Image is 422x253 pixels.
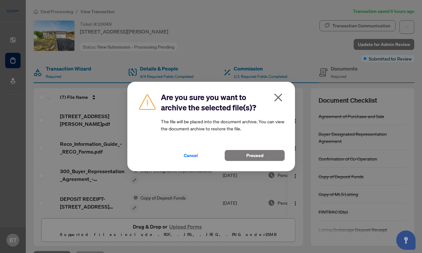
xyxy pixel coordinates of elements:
button: Open asap [396,230,416,250]
span: close [273,92,283,103]
button: Cancel [161,150,221,161]
span: Cancel [184,150,198,161]
article: The file will be placed into the document archive. You can view the document archive to restore t... [161,118,285,132]
h2: Are you sure you want to archive the selected file(s)? [161,92,285,113]
button: Proceed [225,150,285,161]
img: Caution Icon [138,92,157,111]
span: Proceed [246,150,263,161]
